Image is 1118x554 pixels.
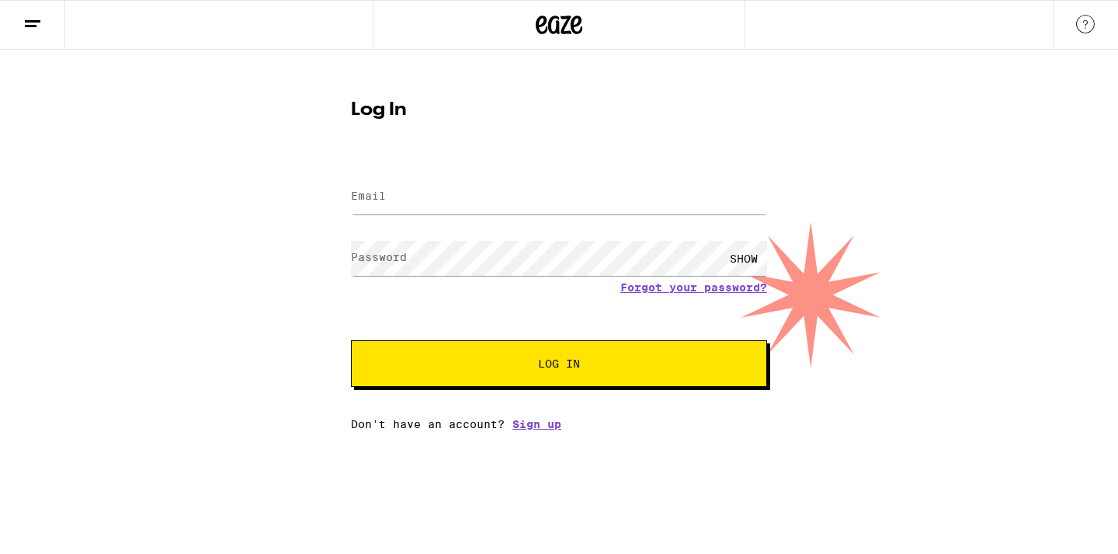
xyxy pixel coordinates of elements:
label: Email [351,190,386,202]
h1: Log In [351,101,767,120]
button: Log In [351,340,767,387]
div: SHOW [720,241,767,276]
label: Password [351,251,407,263]
a: Sign up [512,418,561,430]
input: Email [351,179,767,214]
a: Forgot your password? [620,281,767,294]
div: Don't have an account? [351,418,767,430]
span: Log In [538,358,580,369]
